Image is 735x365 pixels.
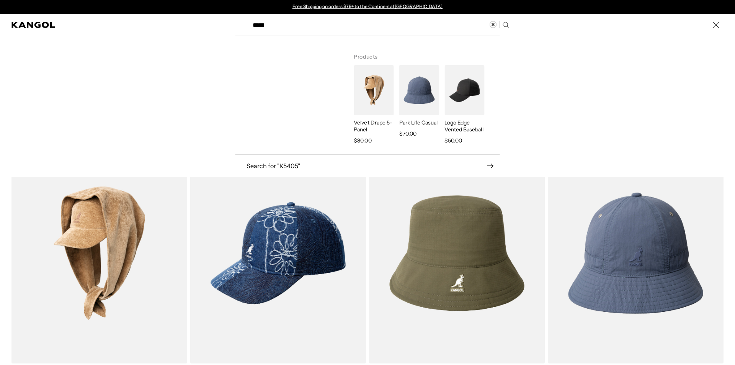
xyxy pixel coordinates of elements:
[354,136,371,145] span: $80.00
[235,162,500,169] button: Search for "K5405"
[247,163,487,169] span: Search for " K5405 "
[354,65,394,115] img: Velvet Drape 5-Panel
[708,17,724,33] button: Close
[292,3,443,9] a: Free Shipping on orders $79+ to the Continental [GEOGRAPHIC_DATA]
[289,4,446,10] slideshow-component: Announcement bar
[354,44,487,65] h3: Products
[444,65,484,115] img: Logo Edge Vented Baseball
[444,119,484,133] p: Logo Edge Vented Baseball
[289,4,446,10] div: Announcement
[502,21,509,28] button: Search here
[354,119,394,133] p: Velvet Drape 5-Panel
[490,21,500,28] button: Clear search term
[11,22,56,28] a: Kangol
[399,119,439,126] p: Park Life Casual
[289,4,446,10] div: 1 of 2
[399,129,416,138] span: $70.00
[399,65,439,115] img: Park Life Casual
[444,136,462,145] span: $50.00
